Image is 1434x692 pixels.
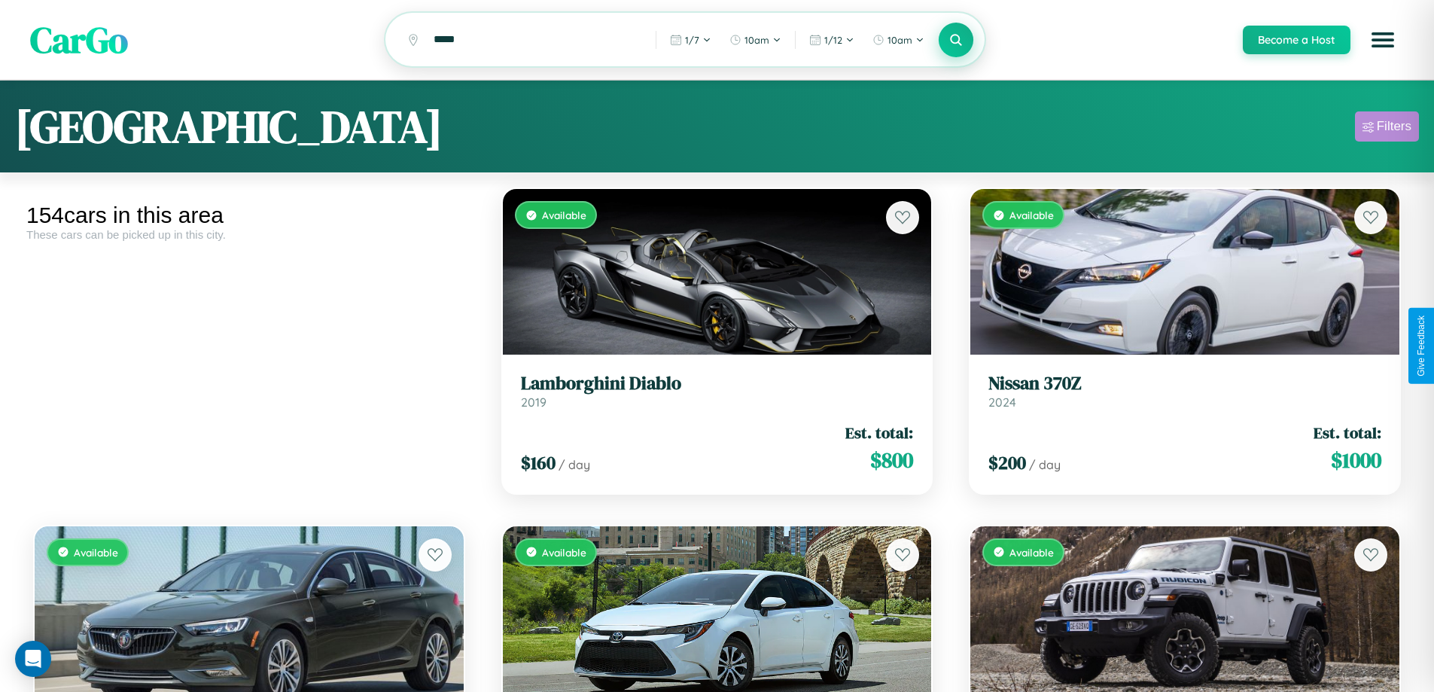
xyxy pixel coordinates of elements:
[1243,26,1350,54] button: Become a Host
[988,373,1381,395] h3: Nissan 370Z
[988,395,1016,410] span: 2024
[988,373,1381,410] a: Nissan 370Z2024
[870,445,913,475] span: $ 800
[542,209,586,221] span: Available
[1331,445,1381,475] span: $ 1000
[845,422,913,444] span: Est. total:
[1377,119,1411,134] div: Filters
[521,373,914,410] a: Lamborghini Diablo2019
[542,546,586,559] span: Available
[744,34,769,46] span: 10am
[26,203,472,228] div: 154 cars in this area
[1029,457,1061,472] span: / day
[1362,19,1404,61] button: Open menu
[1314,422,1381,444] span: Est. total:
[685,34,699,46] span: 1 / 7
[521,450,556,475] span: $ 160
[521,373,914,395] h3: Lamborghini Diablo
[887,34,912,46] span: 10am
[1416,316,1426,376] div: Give Feedback
[802,28,862,52] button: 1/12
[559,457,590,472] span: / day
[1355,111,1419,142] button: Filters
[1009,209,1054,221] span: Available
[26,228,472,241] div: These cars can be picked up in this city.
[15,96,443,157] h1: [GEOGRAPHIC_DATA]
[988,450,1026,475] span: $ 200
[1009,546,1054,559] span: Available
[662,28,719,52] button: 1/7
[824,34,842,46] span: 1 / 12
[521,395,547,410] span: 2019
[865,28,932,52] button: 10am
[722,28,789,52] button: 10am
[74,546,118,559] span: Available
[30,15,128,65] span: CarGo
[15,641,51,677] div: Open Intercom Messenger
